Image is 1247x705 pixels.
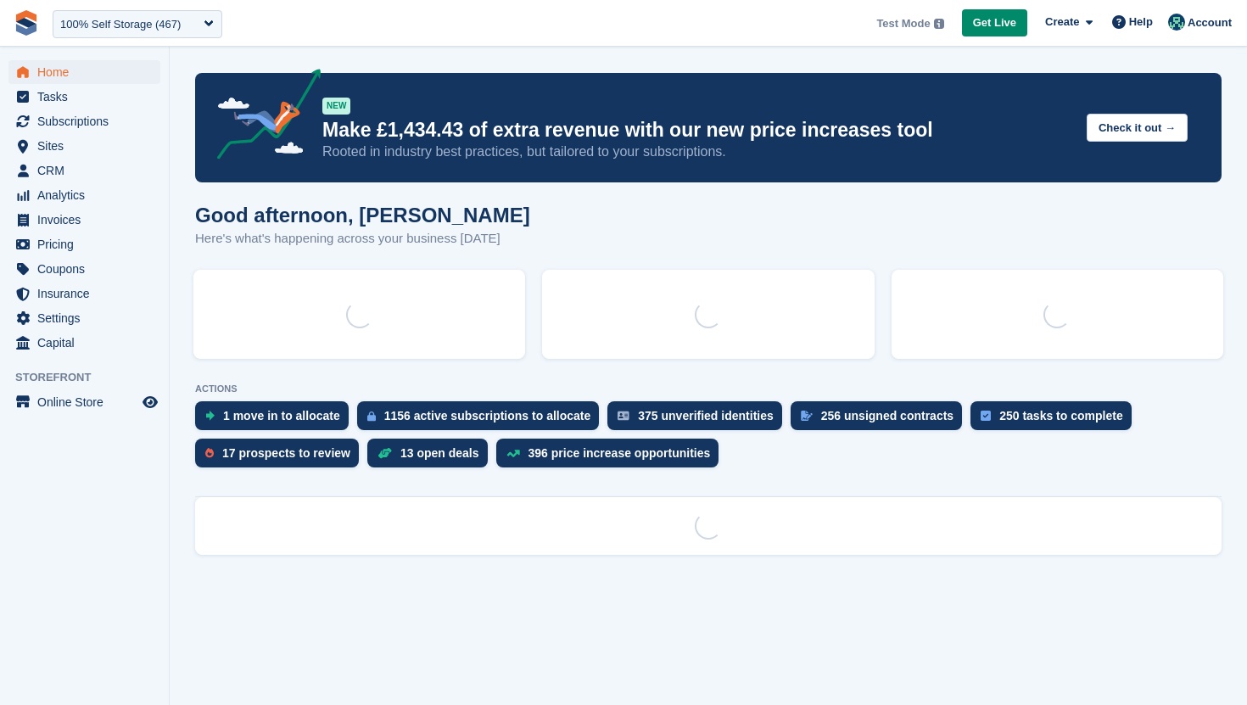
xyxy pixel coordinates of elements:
img: task-75834270c22a3079a89374b754ae025e5fb1db73e45f91037f5363f120a921f8.svg [981,411,991,421]
a: menu [8,257,160,281]
p: Make £1,434.43 of extra revenue with our new price increases tool [322,118,1073,143]
div: 250 tasks to complete [999,409,1123,422]
span: Get Live [973,14,1016,31]
a: 256 unsigned contracts [791,401,970,439]
a: 13 open deals [367,439,496,476]
span: Insurance [37,282,139,305]
span: Test Mode [876,15,930,32]
div: 1156 active subscriptions to allocate [384,409,591,422]
span: Online Store [37,390,139,414]
a: menu [8,109,160,133]
a: Get Live [962,9,1027,37]
div: 375 unverified identities [638,409,774,422]
img: price_increase_opportunities-93ffe204e8149a01c8c9dc8f82e8f89637d9d84a8eef4429ea346261dce0b2c0.svg [506,450,520,457]
span: Create [1045,14,1079,31]
a: 250 tasks to complete [970,401,1140,439]
a: menu [8,282,160,305]
span: Subscriptions [37,109,139,133]
div: 17 prospects to review [222,446,350,460]
span: Invoices [37,208,139,232]
img: contract_signature_icon-13c848040528278c33f63329250d36e43548de30e8caae1d1a13099fd9432cc5.svg [801,411,813,421]
a: 1 move in to allocate [195,401,357,439]
img: deal-1b604bf984904fb50ccaf53a9ad4b4a5d6e5aea283cecdc64d6e3604feb123c2.svg [377,447,392,459]
span: Coupons [37,257,139,281]
img: Jennifer Ofodile [1168,14,1185,31]
span: Settings [37,306,139,330]
a: Preview store [140,392,160,412]
a: menu [8,85,160,109]
img: verify_identity-adf6edd0f0f0b5bbfe63781bf79b02c33cf7c696d77639b501bdc392416b5a36.svg [618,411,629,421]
a: menu [8,159,160,182]
span: Capital [37,331,139,355]
div: 13 open deals [400,446,479,460]
h1: Good afternoon, [PERSON_NAME] [195,204,530,227]
a: menu [8,134,160,158]
div: NEW [322,98,350,115]
a: 1156 active subscriptions to allocate [357,401,608,439]
p: Here's what's happening across your business [DATE] [195,229,530,249]
span: Home [37,60,139,84]
a: menu [8,208,160,232]
div: 100% Self Storage (467) [60,16,181,33]
img: prospect-51fa495bee0391a8d652442698ab0144808aea92771e9ea1ae160a38d050c398.svg [205,448,214,458]
img: price-adjustments-announcement-icon-8257ccfd72463d97f412b2fc003d46551f7dbcb40ab6d574587a9cd5c0d94... [203,69,322,165]
span: Help [1129,14,1153,31]
a: menu [8,331,160,355]
a: menu [8,306,160,330]
span: Storefront [15,369,169,386]
a: menu [8,232,160,256]
a: 375 unverified identities [607,401,791,439]
a: menu [8,390,160,414]
button: Check it out → [1087,114,1188,142]
img: icon-info-grey-7440780725fd019a000dd9b08b2336e03edf1995a4989e88bcd33f0948082b44.svg [934,19,944,29]
span: Tasks [37,85,139,109]
div: 256 unsigned contracts [821,409,953,422]
span: Analytics [37,183,139,207]
span: Pricing [37,232,139,256]
p: ACTIONS [195,383,1222,394]
img: active_subscription_to_allocate_icon-d502201f5373d7db506a760aba3b589e785aa758c864c3986d89f69b8ff3... [367,411,376,422]
img: move_ins_to_allocate_icon-fdf77a2bb77ea45bf5b3d319d69a93e2d87916cf1d5bf7949dd705db3b84f3ca.svg [205,411,215,421]
a: menu [8,60,160,84]
div: 1 move in to allocate [223,409,340,422]
span: Sites [37,134,139,158]
a: 396 price increase opportunities [496,439,728,476]
p: Rooted in industry best practices, but tailored to your subscriptions. [322,143,1073,161]
span: Account [1188,14,1232,31]
span: CRM [37,159,139,182]
a: menu [8,183,160,207]
img: stora-icon-8386f47178a22dfd0bd8f6a31ec36ba5ce8667c1dd55bd0f319d3a0aa187defe.svg [14,10,39,36]
div: 396 price increase opportunities [528,446,711,460]
a: 17 prospects to review [195,439,367,476]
